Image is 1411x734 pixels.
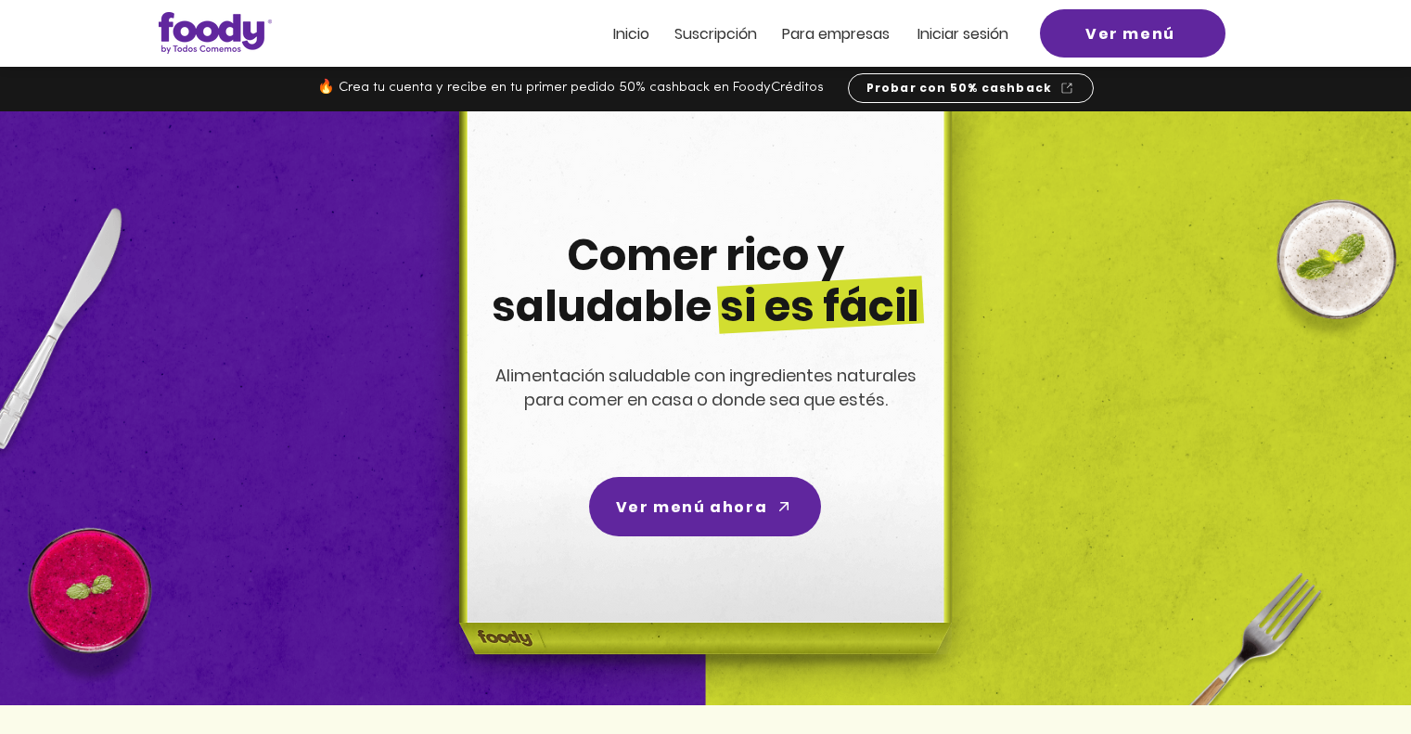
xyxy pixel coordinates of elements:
[317,81,824,95] span: 🔥 Crea tu cuenta y recibe en tu primer pedido 50% cashback en FoodyCréditos
[495,364,917,411] span: Alimentación saludable con ingredientes naturales para comer en casa o donde sea que estés.
[616,496,767,519] span: Ver menú ahora
[782,26,890,42] a: Para empresas
[159,12,272,54] img: Logo_Foody V2.0.0 (3).png
[674,23,757,45] span: Suscripción
[1085,22,1175,45] span: Ver menú
[613,23,649,45] span: Inicio
[917,23,1008,45] span: Iniciar sesión
[492,225,919,336] span: Comer rico y saludable si es fácil
[848,73,1094,103] a: Probar con 50% cashback
[613,26,649,42] a: Inicio
[917,26,1008,42] a: Iniciar sesión
[674,26,757,42] a: Suscripción
[589,477,821,536] a: Ver menú ahora
[1040,9,1225,58] a: Ver menú
[782,23,800,45] span: Pa
[800,23,890,45] span: ra empresas
[407,111,997,705] img: headline-center-compress.png
[866,80,1053,97] span: Probar con 50% cashback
